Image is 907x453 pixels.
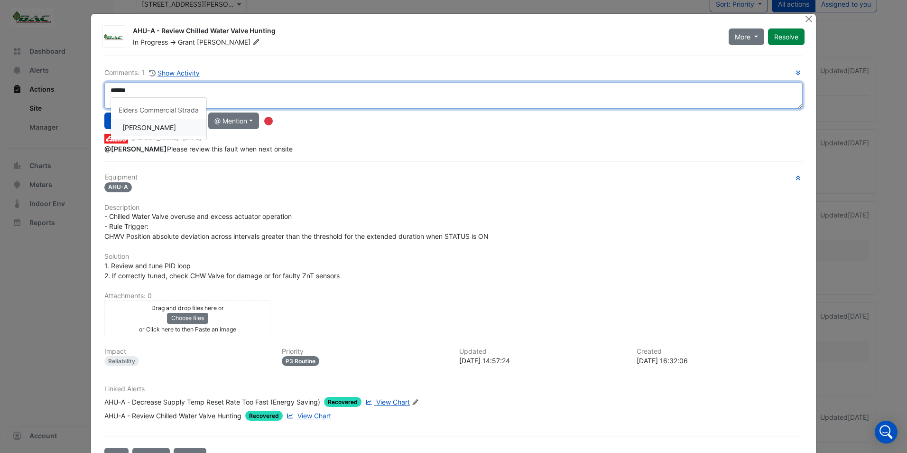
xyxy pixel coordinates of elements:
[637,348,803,356] h6: Created
[324,397,361,407] span: Recovered
[104,292,803,300] h6: Attachments: 0
[804,14,814,24] button: Close
[167,313,208,323] button: Choose files
[103,32,125,42] img: Building Automation Controls
[282,348,448,356] h6: Priority
[133,26,717,38] div: AHU-A - Review Chilled Water Valve Hunting
[768,28,805,45] button: Resolve
[104,133,128,144] img: Elders Commercial Strada
[133,38,168,46] span: In Progress
[459,356,625,366] div: [DATE] 14:57:24
[197,38,261,47] span: [PERSON_NAME]
[104,182,132,192] span: AHU-A
[264,117,273,125] div: Tooltip anchor
[104,145,167,153] span: grantc@bacontrols.com.au [Building Automation Controls]
[208,113,259,129] button: @ Mention
[412,399,419,406] fa-icon: Edit Linked Alerts
[285,411,331,421] a: View Chart
[297,412,331,420] span: View Chart
[104,385,803,393] h6: Linked Alerts
[363,397,410,407] a: View Chart
[282,356,319,366] div: P3 Routine
[148,67,200,78] button: Show Activity
[104,204,803,212] h6: Description
[875,421,898,444] div: Open Intercom Messenger
[104,253,803,261] h6: Solution
[459,348,625,356] h6: Updated
[104,113,160,129] button: Add comment
[104,348,270,356] h6: Impact
[104,397,320,407] div: AHU-A - Decrease Supply Temp Reset Rate Too Fast (Energy Saving)
[111,119,206,136] div: Craig Connell
[151,304,224,311] small: Drag and drop files here or
[104,67,200,78] div: Comments: 1
[637,356,803,366] div: [DATE] 16:32:06
[104,145,293,153] span: Please review this fault when next onsite
[245,411,283,421] span: Recovered
[170,38,176,46] span: ->
[735,32,750,42] span: More
[111,101,206,119] div: Elders Commercial Strada
[139,326,236,333] small: or Click here to then Paste an image
[104,356,139,366] div: Reliability
[376,398,410,406] span: View Chart
[178,38,195,46] span: Grant
[729,28,764,45] button: More
[104,173,803,181] h6: Equipment
[104,212,489,240] span: - Chilled Water Valve overuse and excess actuator operation - Rule Trigger: CHWV Position absolut...
[104,411,241,421] div: AHU-A - Review Chilled Water Valve Hunting
[104,262,340,280] span: 1. Review and tune PID loop 2. If correctly tuned, check CHW Valve for damage or for faulty ZnT s...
